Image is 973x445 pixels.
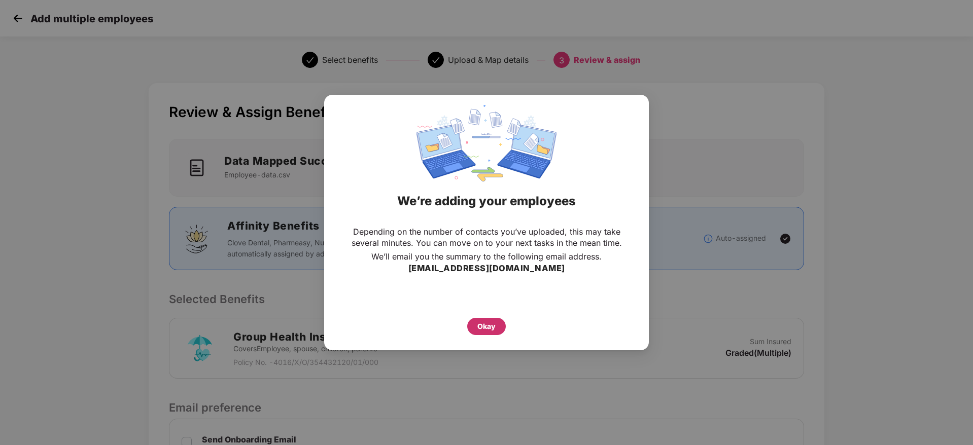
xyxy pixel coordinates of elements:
[416,105,557,181] img: svg+xml;base64,PHN2ZyBpZD0iRGF0YV9zeW5jaW5nIiB4bWxucz0iaHR0cDovL3d3dy53My5vcmcvMjAwMC9zdmciIHdpZH...
[344,226,629,248] p: Depending on the number of contacts you’ve uploaded, this may take several minutes. You can move ...
[371,251,602,262] p: We’ll email you the summary to the following email address.
[408,262,565,275] h3: [EMAIL_ADDRESS][DOMAIN_NAME]
[477,321,496,332] div: Okay
[337,181,636,221] div: We’re adding your employees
